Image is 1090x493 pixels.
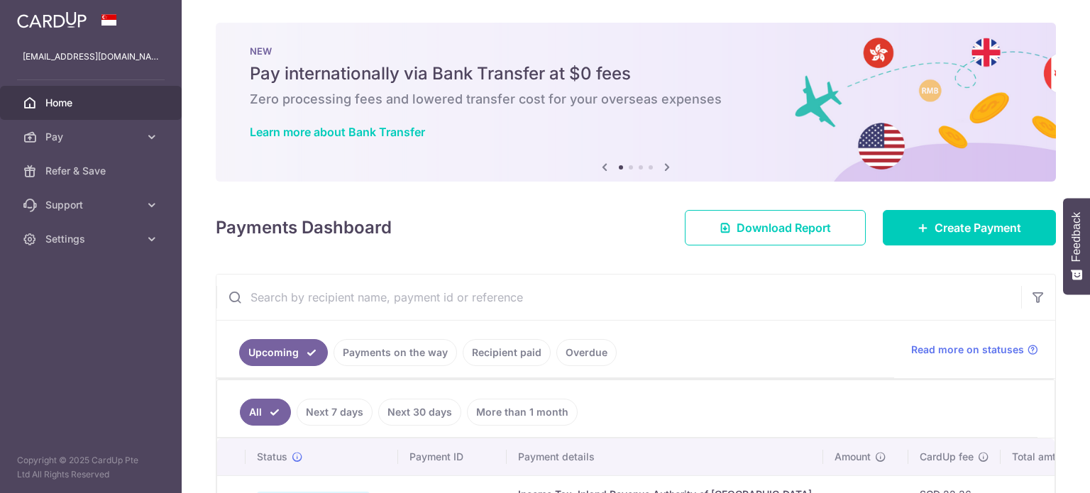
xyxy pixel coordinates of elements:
a: Upcoming [239,339,328,366]
span: Refer & Save [45,164,139,178]
span: Status [257,450,287,464]
button: Feedback - Show survey [1063,198,1090,294]
span: Feedback [1070,212,1083,262]
a: Download Report [685,210,866,245]
a: Create Payment [883,210,1056,245]
h5: Pay internationally via Bank Transfer at $0 fees [250,62,1022,85]
a: Overdue [556,339,617,366]
a: Recipient paid [463,339,551,366]
span: Read more on statuses [911,343,1024,357]
a: Next 7 days [297,399,373,426]
span: Home [45,96,139,110]
th: Payment details [507,438,823,475]
input: Search by recipient name, payment id or reference [216,275,1021,320]
span: Total amt. [1012,450,1059,464]
img: Bank transfer banner [216,23,1056,182]
a: More than 1 month [467,399,578,426]
span: Pay [45,130,139,144]
th: Payment ID [398,438,507,475]
h4: Payments Dashboard [216,215,392,240]
span: Support [45,198,139,212]
p: NEW [250,45,1022,57]
a: Learn more about Bank Transfer [250,125,425,139]
img: CardUp [17,11,87,28]
a: Payments on the way [334,339,457,366]
span: Create Payment [935,219,1021,236]
h6: Zero processing fees and lowered transfer cost for your overseas expenses [250,91,1022,108]
p: [EMAIL_ADDRESS][DOMAIN_NAME] [23,50,159,64]
span: Download Report [737,219,831,236]
span: Settings [45,232,139,246]
span: Amount [835,450,871,464]
span: CardUp fee [920,450,974,464]
a: Read more on statuses [911,343,1038,357]
a: Next 30 days [378,399,461,426]
a: All [240,399,291,426]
